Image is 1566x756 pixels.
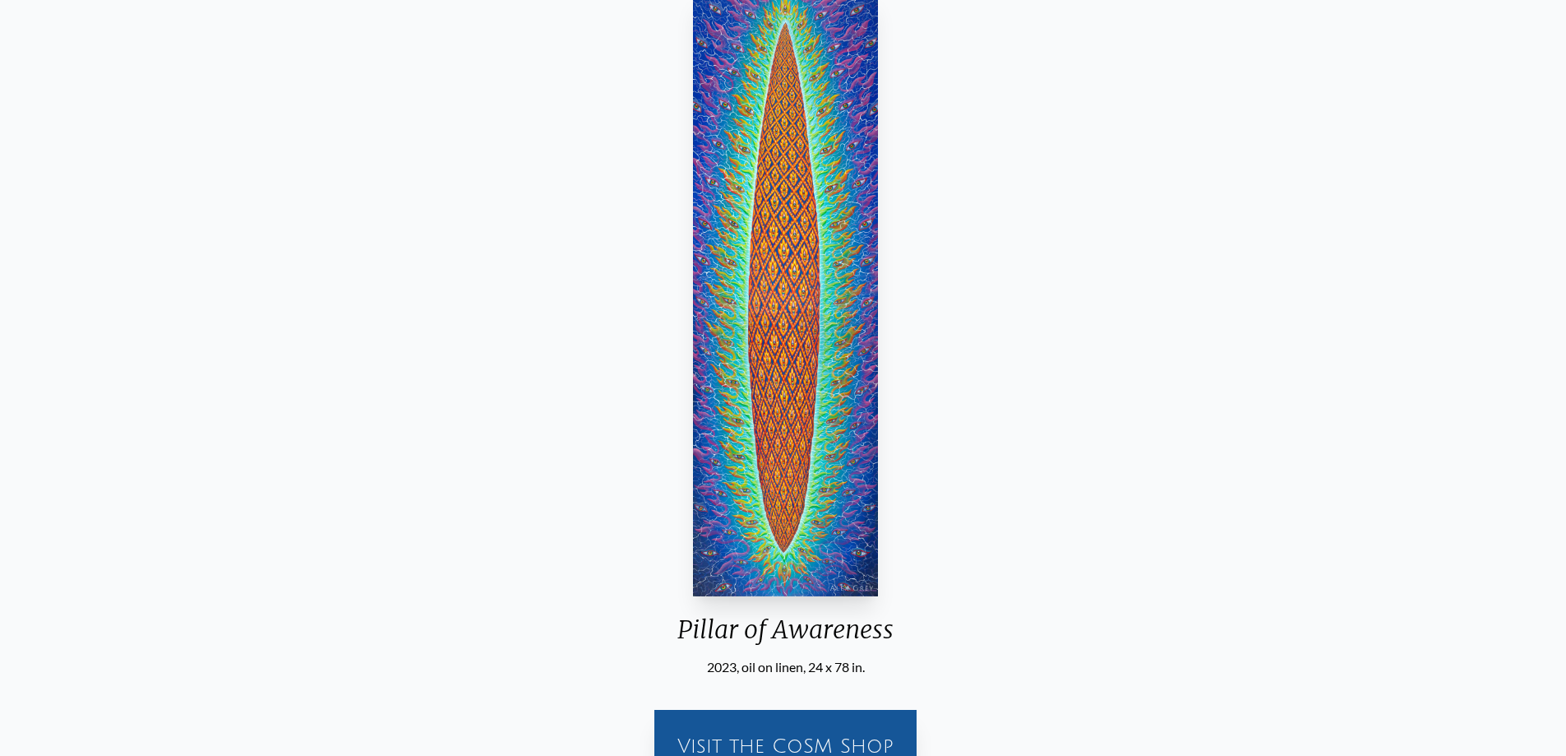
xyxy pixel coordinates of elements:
[664,657,907,677] div: 2023, oil on linen, 24 x 78 in.
[664,615,907,657] div: Pillar of Awareness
